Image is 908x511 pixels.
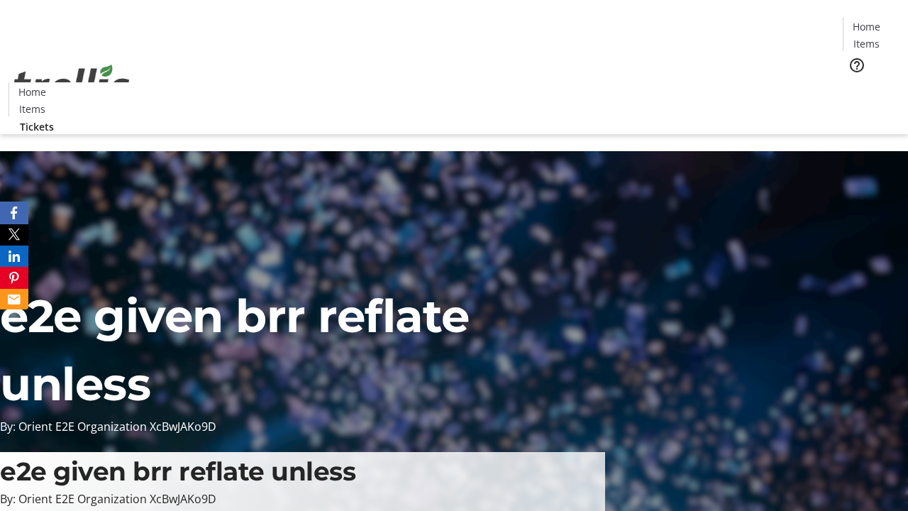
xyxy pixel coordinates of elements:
[9,119,65,134] a: Tickets
[9,101,55,116] a: Items
[843,19,889,34] a: Home
[9,84,55,99] a: Home
[853,36,880,51] span: Items
[20,119,54,134] span: Tickets
[843,36,889,51] a: Items
[18,84,46,99] span: Home
[9,49,135,120] img: Orient E2E Organization XcBwJAKo9D's Logo
[843,51,871,79] button: Help
[853,19,880,34] span: Home
[843,82,899,97] a: Tickets
[854,82,888,97] span: Tickets
[19,101,45,116] span: Items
